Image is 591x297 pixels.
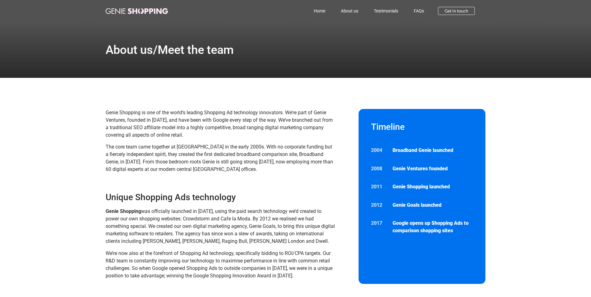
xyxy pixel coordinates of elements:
p: Genie Shopping launched [393,183,473,191]
a: Testimonials [366,4,406,18]
p: Broadband Genie launched [393,147,473,154]
p: 2017 [371,219,387,227]
span: Genie Shopping is one of the world’s leading Shopping Ad technology innovators. We’re part of Gen... [106,110,333,138]
a: Home [306,4,333,18]
p: 2012 [371,201,387,209]
h3: Unique Shopping Ads technology [106,192,336,203]
p: Genie Ventures founded [393,165,473,172]
h2: Timeline [371,121,473,133]
span: was officially launched in [DATE], using the paid search technology we’d created to power our own... [106,208,335,244]
span: We’re now also at the forefront of Shopping Ad technology, specifically bidding to ROI/CPA target... [106,250,332,279]
nav: Menu [195,4,432,18]
a: Get in touch [438,7,475,15]
img: genie-shopping-logo [106,8,168,14]
span: The core team came together at [GEOGRAPHIC_DATA] in the early 2000s. With no corporate funding bu... [106,144,333,172]
a: FAQs [406,4,432,18]
span: Get in touch [445,9,468,13]
p: 2008 [371,165,387,172]
h1: About us/Meet the team [106,44,234,56]
p: Google opens up Shopping Ads to comparison shopping sites [393,219,473,234]
p: Genie Goals launched [393,201,473,209]
p: 2011 [371,183,387,191]
a: About us [333,4,366,18]
strong: Genie Shopping [106,208,141,214]
p: 2004 [371,147,387,154]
